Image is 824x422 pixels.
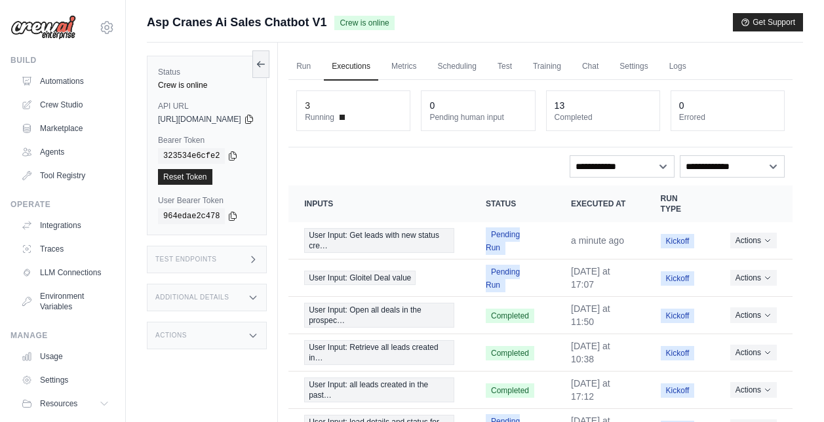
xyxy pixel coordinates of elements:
a: Integrations [16,215,115,236]
time: August 29, 2025 at 17:12 IST [571,378,610,402]
time: August 30, 2025 at 10:38 IST [571,341,610,364]
a: View execution details for User Input [304,377,454,402]
div: Build [10,55,115,66]
span: User Input: Gloitel Deal value [304,271,416,285]
a: Metrics [383,53,425,81]
code: 964edae2c478 [158,208,225,224]
button: Actions for execution [730,307,777,323]
span: Kickoff [661,271,695,286]
a: Usage [16,346,115,367]
a: Traces [16,239,115,259]
a: Chat [574,53,606,81]
label: User Bearer Token [158,195,256,206]
div: 3 [305,99,310,112]
a: Environment Variables [16,286,115,317]
span: Kickoff [661,309,695,323]
button: Actions for execution [730,233,777,248]
a: Tool Registry [16,165,115,186]
time: August 30, 2025 at 11:50 IST [571,303,610,327]
a: Agents [16,142,115,163]
a: Automations [16,71,115,92]
time: August 30, 2025 at 17:07 IST [571,266,610,290]
h3: Actions [155,332,187,339]
a: Reset Token [158,169,212,185]
button: Get Support [733,13,803,31]
span: [URL][DOMAIN_NAME] [158,114,241,125]
a: View execution details for User Input [304,228,454,253]
a: Training [525,53,569,81]
dt: Completed [555,112,652,123]
h3: Additional Details [155,294,229,301]
th: Executed at [555,185,645,222]
a: Logs [661,53,694,81]
span: Resources [40,398,77,409]
label: API URL [158,101,256,111]
span: Kickoff [661,383,695,398]
span: Running [305,112,334,123]
span: Kickoff [661,234,695,248]
th: Status [470,185,555,222]
span: User Input: Open all deals in the prospec… [304,303,454,328]
button: Actions for execution [730,345,777,360]
a: Marketplace [16,118,115,139]
label: Bearer Token [158,135,256,145]
a: View execution details for User Input [304,271,454,285]
span: Crew is online [334,16,394,30]
dt: Errored [679,112,776,123]
span: Pending Run [486,265,520,292]
h3: Test Endpoints [155,256,217,263]
dt: Pending human input [429,112,526,123]
a: Executions [324,53,378,81]
span: Pending Run [486,227,520,255]
span: User Input: Retrieve all leads created in… [304,340,454,365]
span: Kickoff [661,346,695,360]
a: View execution details for User Input [304,303,454,328]
code: 323534e6cfe2 [158,148,225,164]
span: User Input: all leads created in the past… [304,377,454,402]
span: Completed [486,309,534,323]
label: Status [158,67,256,77]
div: Operate [10,199,115,210]
time: August 31, 2025 at 18:10 IST [571,235,624,246]
a: Crew Studio [16,94,115,115]
a: Run [288,53,319,81]
div: Crew is online [158,80,256,90]
th: Inputs [288,185,470,222]
a: Settings [16,370,115,391]
a: Scheduling [430,53,484,81]
a: LLM Connections [16,262,115,283]
span: Completed [486,383,534,398]
div: 13 [555,99,565,112]
span: User Input: Get leads with new status cre… [304,228,454,253]
button: Actions for execution [730,382,777,398]
div: Manage [10,330,115,341]
button: Actions for execution [730,270,777,286]
a: Settings [612,53,656,81]
span: Completed [486,346,534,360]
img: Logo [10,15,76,40]
a: Test [490,53,520,81]
span: Asp Cranes Ai Sales Chatbot V1 [147,13,326,31]
div: 0 [679,99,684,112]
th: Run Type [645,185,715,222]
a: View execution details for User Input [304,340,454,365]
button: Resources [16,393,115,414]
div: 0 [429,99,435,112]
